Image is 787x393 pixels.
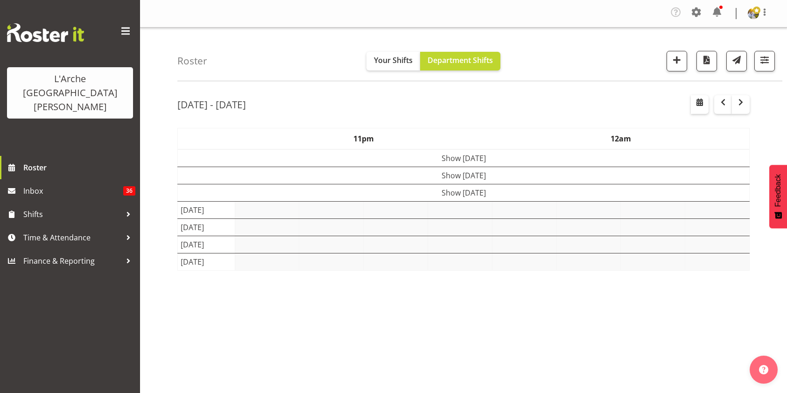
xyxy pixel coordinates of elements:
[420,52,500,70] button: Department Shifts
[667,51,687,71] button: Add a new shift
[492,128,749,150] th: 12am
[178,219,235,236] td: [DATE]
[691,95,709,114] button: Select a specific date within the roster.
[696,51,717,71] button: Download a PDF of the roster according to the set date range.
[23,254,121,268] span: Finance & Reporting
[374,55,413,65] span: Your Shifts
[178,184,750,202] td: Show [DATE]
[748,8,759,19] img: aizza-garduque4b89473dfc6c768e6a566f2329987521.png
[428,55,493,65] span: Department Shifts
[23,231,121,245] span: Time & Attendance
[16,72,124,114] div: L'Arche [GEOGRAPHIC_DATA][PERSON_NAME]
[177,98,246,111] h2: [DATE] - [DATE]
[123,186,135,196] span: 36
[754,51,775,71] button: Filter Shifts
[23,184,123,198] span: Inbox
[759,365,768,374] img: help-xxl-2.png
[178,202,235,219] td: [DATE]
[178,236,235,253] td: [DATE]
[366,52,420,70] button: Your Shifts
[774,174,782,207] span: Feedback
[178,167,750,184] td: Show [DATE]
[23,207,121,221] span: Shifts
[178,149,750,167] td: Show [DATE]
[178,253,235,271] td: [DATE]
[7,23,84,42] img: Rosterit website logo
[235,128,492,150] th: 11pm
[769,165,787,228] button: Feedback - Show survey
[23,161,135,175] span: Roster
[177,56,207,66] h4: Roster
[726,51,747,71] button: Send a list of all shifts for the selected filtered period to all rostered employees.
